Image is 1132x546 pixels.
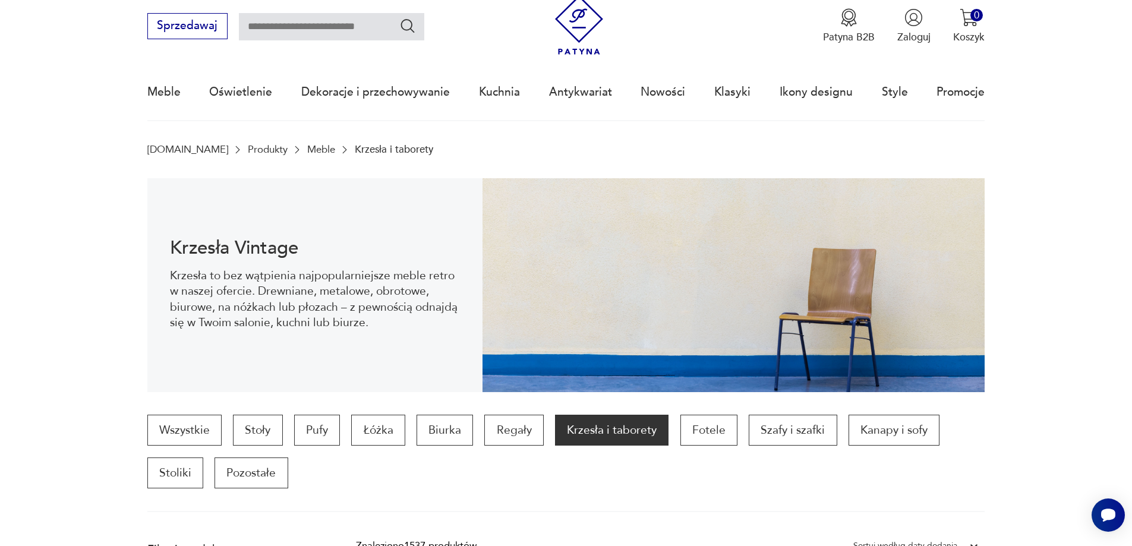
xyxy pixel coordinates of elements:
a: Meble [307,144,335,155]
a: Antykwariat [549,65,612,119]
button: Zaloguj [897,8,931,44]
img: Ikonka użytkownika [904,8,923,27]
a: Pufy [294,415,340,446]
a: Dekoracje i przechowywanie [301,65,450,119]
p: Zaloguj [897,30,931,44]
button: Sprzedawaj [147,13,228,39]
a: Nowości [641,65,685,119]
a: Sprzedawaj [147,22,228,31]
a: Łóżka [351,415,405,446]
a: Kuchnia [479,65,520,119]
button: Szukaj [399,17,417,34]
a: [DOMAIN_NAME] [147,144,228,155]
a: Style [882,65,908,119]
img: bc88ca9a7f9d98aff7d4658ec262dcea.jpg [483,178,985,392]
a: Pozostałe [215,457,288,488]
button: Patyna B2B [823,8,875,44]
a: Regały [484,415,543,446]
a: Wszystkie [147,415,222,446]
div: 0 [970,9,983,21]
a: Ikony designu [780,65,853,119]
a: Produkty [248,144,288,155]
a: Oświetlenie [209,65,272,119]
a: Kanapy i sofy [849,415,939,446]
a: Stoliki [147,457,203,488]
a: Biurka [417,415,473,446]
a: Stoły [233,415,282,446]
a: Krzesła i taborety [555,415,669,446]
p: Patyna B2B [823,30,875,44]
p: Krzesła to bez wątpienia najpopularniejsze meble retro w naszej ofercie. Drewniane, metalowe, obr... [170,268,459,331]
p: Krzesła i taborety [355,144,433,155]
img: Ikona koszyka [960,8,978,27]
a: Klasyki [714,65,751,119]
a: Fotele [680,415,737,446]
h1: Krzesła Vintage [170,239,459,257]
iframe: Smartsupp widget button [1092,498,1125,532]
button: 0Koszyk [953,8,985,44]
a: Promocje [936,65,985,119]
p: Koszyk [953,30,985,44]
a: Meble [147,65,181,119]
img: Ikona medalu [840,8,858,27]
a: Szafy i szafki [749,415,837,446]
a: Ikona medaluPatyna B2B [823,8,875,44]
